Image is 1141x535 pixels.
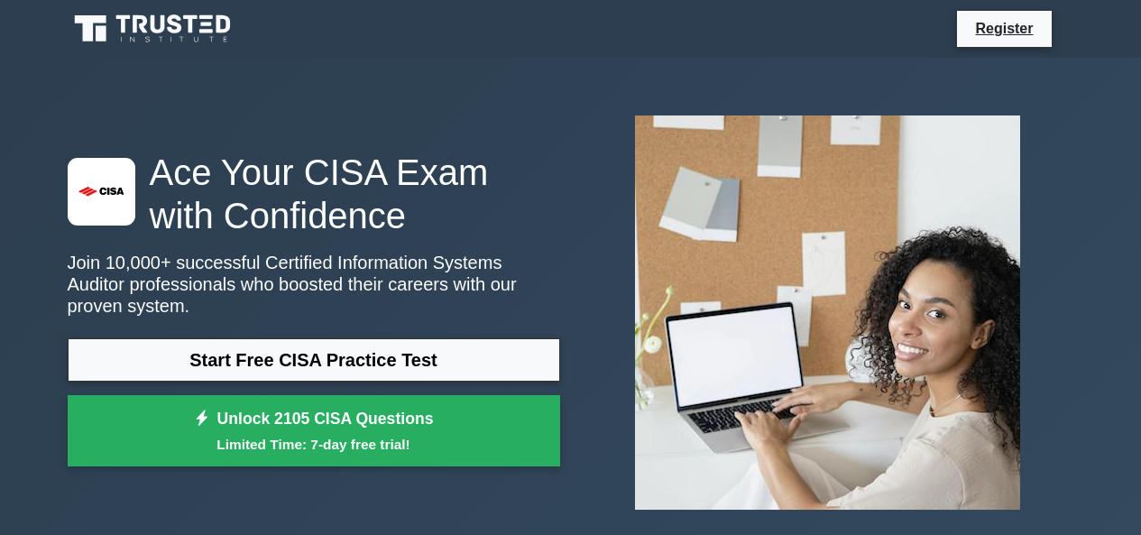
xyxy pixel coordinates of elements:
h1: Ace Your CISA Exam with Confidence [68,151,560,237]
a: Start Free CISA Practice Test [68,338,560,382]
a: Unlock 2105 CISA QuestionsLimited Time: 7-day free trial! [68,395,560,467]
small: Limited Time: 7-day free trial! [90,434,538,455]
p: Join 10,000+ successful Certified Information Systems Auditor professionals who boosted their car... [68,252,560,317]
a: Register [964,17,1044,40]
